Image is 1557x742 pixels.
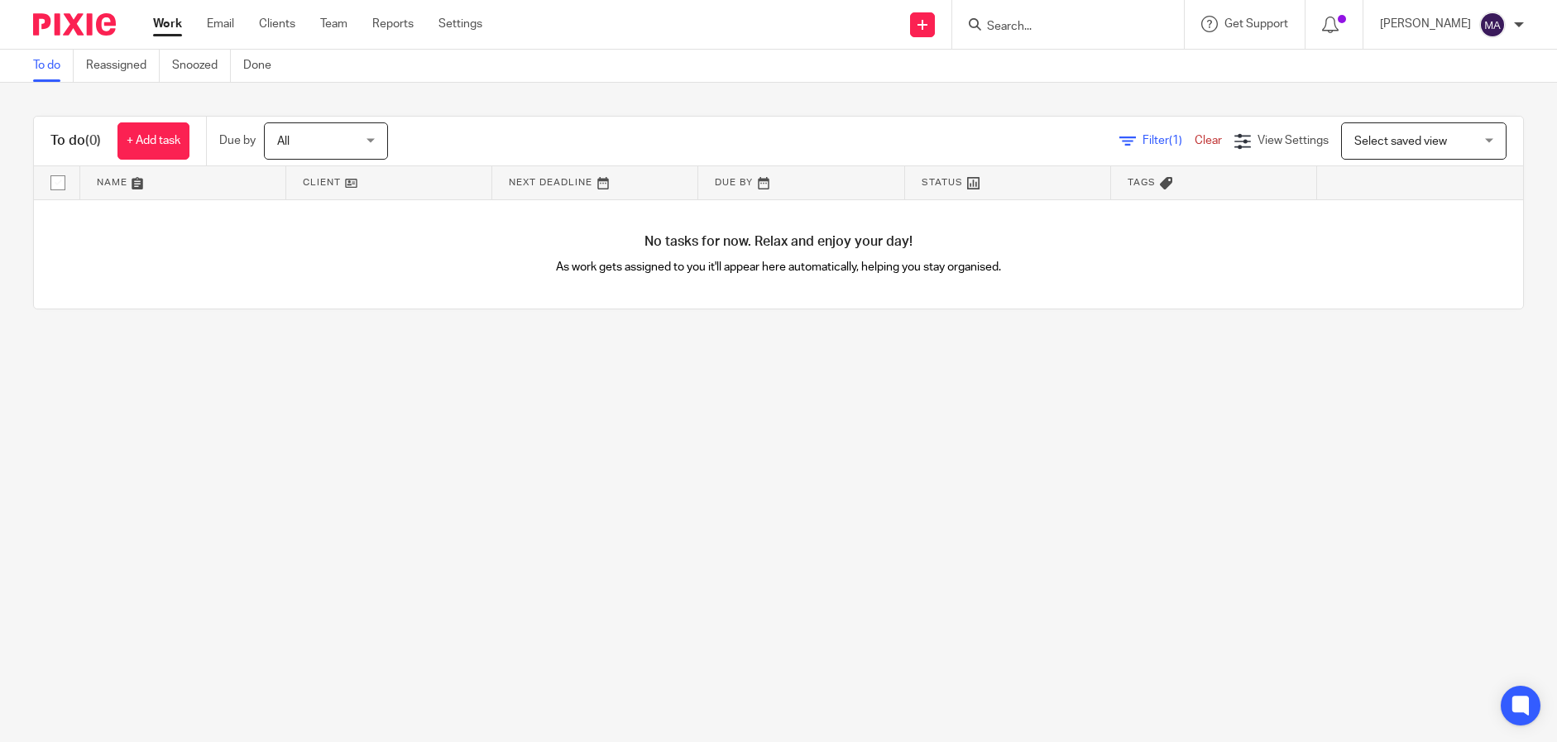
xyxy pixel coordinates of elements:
a: Clients [259,16,295,32]
p: [PERSON_NAME] [1380,16,1471,32]
span: Tags [1128,178,1156,187]
span: View Settings [1258,135,1329,146]
h1: To do [50,132,101,150]
h4: No tasks for now. Relax and enjoy your day! [34,233,1523,251]
p: Due by [219,132,256,149]
a: Work [153,16,182,32]
a: Clear [1195,135,1222,146]
p: As work gets assigned to you it'll appear here automatically, helping you stay organised. [406,259,1151,275]
span: (0) [85,134,101,147]
img: svg%3E [1479,12,1506,38]
a: Done [243,50,284,82]
span: Get Support [1224,18,1288,30]
img: Pixie [33,13,116,36]
span: All [277,136,290,147]
a: Email [207,16,234,32]
a: Reassigned [86,50,160,82]
span: Select saved view [1354,136,1447,147]
a: Team [320,16,347,32]
a: Reports [372,16,414,32]
a: + Add task [117,122,189,160]
span: Filter [1143,135,1195,146]
a: Settings [438,16,482,32]
a: To do [33,50,74,82]
span: (1) [1169,135,1182,146]
a: Snoozed [172,50,231,82]
input: Search [985,20,1134,35]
